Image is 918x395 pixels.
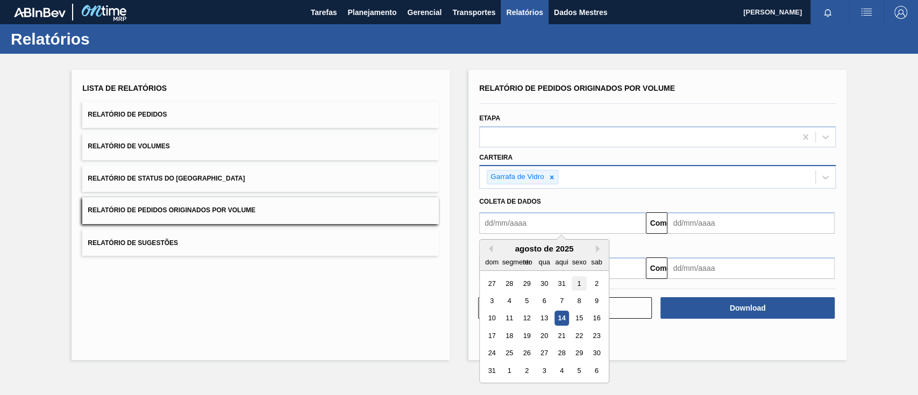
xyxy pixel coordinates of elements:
[479,212,646,234] input: dd/mm/aaaa
[82,229,439,256] button: Relatório de Sugestões
[558,314,565,322] font: 14
[82,84,167,92] font: Lista de Relatórios
[506,8,543,17] font: Relatórios
[577,279,581,288] font: 1
[452,8,495,17] font: Transportes
[502,293,517,308] div: Escolha segunda-feira, 4 de agosto de 2025
[520,346,534,361] div: Escolha terça-feira, 26 de agosto de 2025
[490,173,544,181] font: Garrafa de Vidro
[537,363,551,378] div: Escolha quarta-feira, 3 de setembro de 2025
[860,6,873,19] img: ações do usuário
[589,363,604,378] div: Escolha sábado, 6 de setembro de 2025
[82,133,439,160] button: Relatório de Volumes
[490,297,494,305] font: 3
[502,276,517,291] div: Escolha segunda-feira, 28 de julho de 2025
[488,367,496,375] font: 31
[506,279,513,288] font: 28
[88,175,245,182] font: Relatório de Status do [GEOGRAPHIC_DATA]
[593,349,600,357] font: 30
[479,198,541,205] font: Coleta de dados
[650,219,675,227] font: Comeu
[595,279,599,288] font: 2
[525,297,529,305] font: 5
[660,297,834,319] button: Download
[502,363,517,378] div: Escolha segunda-feira, 1 de setembro de 2025
[82,197,439,224] button: Relatório de Pedidos Originados por Volume
[572,328,586,343] div: Escolha sexta-feira, 22 de agosto de 2025
[537,328,551,343] div: Escolha quarta-feira, 20 de agosto de 2025
[572,258,586,266] font: sexo
[523,332,530,340] font: 19
[572,363,586,378] div: Escolha sexta-feira, 5 de setembro de 2025
[502,311,517,326] div: Escolha segunda-feira, 11 de agosto de 2025
[667,257,834,279] input: dd/mm/aaaa
[520,328,534,343] div: Escolha terça-feira, 19 de agosto de 2025
[646,212,667,234] button: Comeu
[407,8,442,17] font: Gerencial
[572,276,586,291] div: Escolha sexta-feira, 1 de agosto de 2025
[554,311,569,326] div: Escolha quinta-feira, 14 de agosto de 2025
[575,332,583,340] font: 22
[538,258,550,266] font: qua
[537,311,551,326] div: Escolha quarta-feira, 13 de agosto de 2025
[485,311,499,326] div: Escolha domingo, 10 de agosto de 2025
[572,293,586,308] div: Escolha sexta-feira, 8 de agosto de 2025
[520,276,534,291] div: Escolha terça-feira, 29 de julho de 2025
[88,239,178,246] font: Relatório de Sugestões
[542,297,546,305] font: 6
[537,293,551,308] div: Escolha quarta-feira, 6 de agosto de 2025
[485,363,499,378] div: Escolha domingo, 31 de agosto de 2025
[520,311,534,326] div: Escolha terça-feira, 12 de agosto de 2025
[485,258,499,266] font: dom
[515,244,574,253] font: agosto de 2025
[560,297,564,305] font: 7
[589,346,604,361] div: Escolha sábado, 30 de agosto de 2025
[82,102,439,128] button: Relatório de Pedidos
[506,314,513,322] font: 11
[575,349,583,357] font: 29
[542,367,546,375] font: 3
[572,311,586,326] div: Escolha sexta-feira, 15 de agosto de 2025
[502,328,517,343] div: Escolha segunda-feira, 18 de agosto de 2025
[485,293,499,308] div: Escolha domingo, 3 de agosto de 2025
[311,8,337,17] font: Tarefas
[520,363,534,378] div: Escolha terça-feira, 2 de setembro de 2025
[540,279,548,288] font: 30
[88,143,169,150] font: Relatório de Volumes
[488,314,496,322] font: 10
[82,166,439,192] button: Relatório de Status do [GEOGRAPHIC_DATA]
[743,8,802,16] font: [PERSON_NAME]
[596,245,603,253] button: Próximo mês
[595,297,599,305] font: 9
[506,332,513,340] font: 18
[485,328,499,343] div: Escolha domingo, 17 de agosto de 2025
[560,367,564,375] font: 4
[558,279,565,288] font: 31
[558,332,565,340] font: 21
[502,258,532,266] font: segmento
[577,367,581,375] font: 5
[485,276,499,291] div: Escolha domingo, 27 de julho de 2025
[646,257,667,279] button: Comeu
[479,114,500,122] font: Etapa
[593,332,600,340] font: 23
[502,346,517,361] div: Escolha segunda-feira, 25 de agosto de 2025
[525,367,529,375] font: 2
[88,207,255,214] font: Relatório de Pedidos Originados por Volume
[894,6,907,19] img: Sair
[483,275,605,379] div: mês 2025-08
[11,30,90,48] font: Relatórios
[479,84,675,92] font: Relatório de Pedidos Originados por Volume
[540,349,548,357] font: 27
[488,332,496,340] font: 17
[485,245,493,253] button: Mês Anterior
[589,293,604,308] div: Escolha sábado, 9 de agosto de 2025
[591,258,602,266] font: sab
[650,264,675,272] font: Comeu
[554,8,608,17] font: Dados Mestres
[523,349,530,357] font: 26
[810,5,845,20] button: Notificações
[595,367,599,375] font: 6
[14,8,66,17] img: TNhmsLtSVTkK8tSr43FrP2fwEKptu5GPRR3wAAAABJRU5ErkJggg==
[540,332,548,340] font: 20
